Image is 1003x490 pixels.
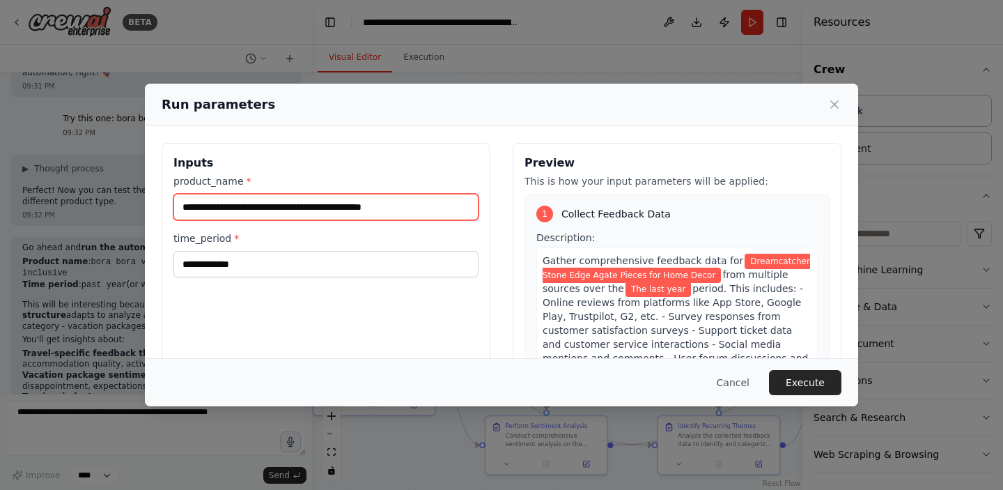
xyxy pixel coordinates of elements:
[536,232,595,243] span: Description:
[625,282,691,297] span: Variable: time_period
[524,174,830,188] p: This is how your input parameters will be applied:
[543,255,743,266] span: Gather comprehensive feedback data for
[543,269,788,294] span: from multiple sources over the
[769,370,841,395] button: Execute
[173,155,479,171] h3: Inputs
[706,370,761,395] button: Cancel
[543,254,810,283] span: Variable: product_name
[536,206,553,222] div: 1
[561,207,671,221] span: Collect Feedback Data
[524,155,830,171] h3: Preview
[173,174,479,188] label: product_name
[173,231,479,245] label: time_period
[162,95,275,114] h2: Run parameters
